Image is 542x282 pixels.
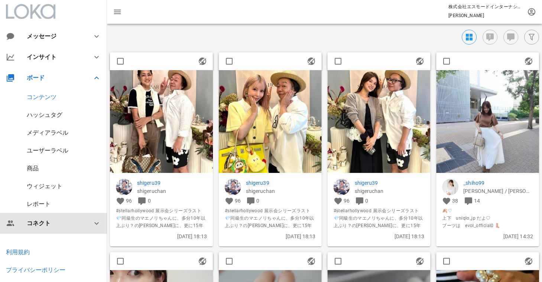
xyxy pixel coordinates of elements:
div: コネクト [27,220,83,227]
a: ハッシュタグ [27,111,62,118]
a: shigeru39 [137,179,207,187]
span: 14 [474,198,480,204]
span: 96 [344,198,350,204]
a: shigeru39 [355,179,425,187]
span: 0 [148,198,151,204]
img: _shiho99 [442,179,458,195]
img: shigeru39 [225,179,241,195]
a: ユーザーラベル [27,147,68,154]
p: shigeruchan [246,187,316,195]
img: 1484147558740653_18534660328045469_874405760246855363_n.jpg [436,70,539,173]
a: ウィジェット [27,183,62,190]
span: 96 [235,198,241,204]
div: インサイト [27,53,83,60]
p: [DATE] 18:13 [225,232,316,240]
span: ブーツは evol_official0 👢 [442,222,533,229]
p: [DATE] 18:13 [334,232,425,240]
a: コンテンツ [27,94,56,101]
span: 96 [126,198,132,204]
p: shigeruchan [137,187,207,195]
img: 1484172560048248_18528963106027423_5127367166200425507_n.jpg [110,70,213,173]
img: 1484174558035513_18528963124027423_8253938097293623387_n.jpg [328,70,431,173]
p: 紫帆 / shihochannel [463,187,533,195]
span: #stellarhollywood 展示会シリーズラスト💎同級生のマエノリちゃんに、多分10年以上ぶり？の[PERSON_NAME]に、更に15年以上ぶりの、[PERSON_NAME]に関しては... [334,207,425,281]
a: メディアラベル [27,129,68,136]
span: #stellarhollywood 展示会シリーズラスト💎同級生のマエノリちゃんに、多分10年以上ぶり？の[PERSON_NAME]に、更に15年以上ぶりの、[PERSON_NAME]に関しては... [116,207,207,281]
p: 株式会社エスモードインターナショナル [448,3,523,10]
span: 0 [365,198,368,204]
a: 商品 [27,165,39,172]
a: _shiho99 [463,179,533,187]
span: 上下 uniqlo_jp だよ♡ [442,214,533,222]
p: [DATE] 18:13 [116,232,207,240]
a: shigeru39 [246,179,316,187]
img: 1484173558864237_18528963115027423_3689622569407528677_n.jpg [219,70,322,173]
p: [DATE] 14:32 [442,232,533,240]
div: メッセージ [27,33,80,40]
img: shigeru39 [334,179,350,195]
p: shigeruchan [355,187,425,195]
a: プライバシーポリシー [6,266,65,273]
span: #stellarhollywood 展示会シリーズラスト💎同級生のマエノリちゃんに、多分10年以上ぶり？の[PERSON_NAME]に、更に15年以上ぶりの、[PERSON_NAME]に関しては... [225,207,316,281]
span: 0 [256,198,259,204]
img: shigeru39 [116,179,132,195]
a: レポート [27,200,51,207]
span: 38 [452,198,458,204]
span: 🍂♡ [442,207,533,214]
div: ボード [27,74,83,81]
a: 利用規約 [6,249,30,256]
p: [PERSON_NAME] [448,12,523,19]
